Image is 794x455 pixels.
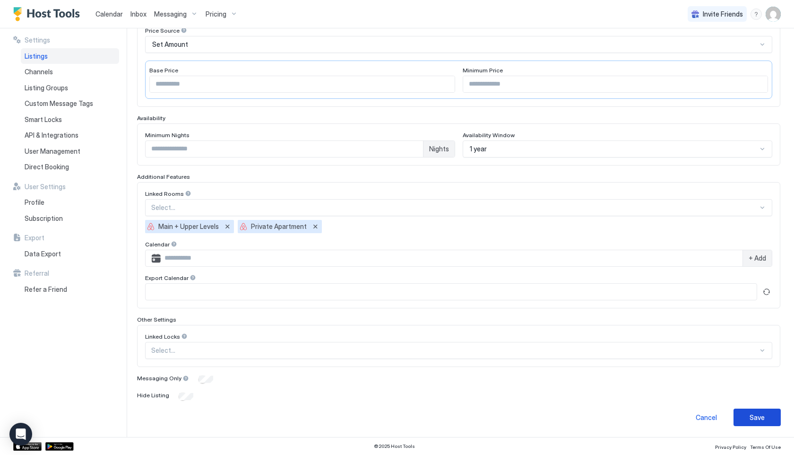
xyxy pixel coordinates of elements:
div: menu [751,9,762,20]
a: Channels [21,64,119,80]
span: Smart Locks [25,115,62,124]
a: App Store [13,442,42,451]
span: Export Calendar [145,274,189,281]
span: Availability Window [463,131,515,139]
input: Input Field [463,76,768,92]
span: Messaging Only [137,375,181,382]
input: Input Field [161,250,742,266]
span: Base Price [149,67,178,74]
span: Price Source [145,27,180,34]
span: Other Settings [137,316,176,323]
a: Refer a Friend [21,281,119,297]
span: Set Amount [152,40,188,49]
span: 1 year [470,145,487,153]
div: Open Intercom Messenger [9,423,32,446]
div: User profile [766,7,781,22]
span: Listings [25,52,48,61]
div: Cancel [696,412,717,422]
span: Custom Message Tags [25,99,93,108]
div: Save [750,412,765,422]
span: Private Apartment [251,222,307,231]
button: Refresh [761,286,772,297]
span: User Management [25,147,80,156]
span: Minimum Price [463,67,503,74]
a: Custom Message Tags [21,96,119,112]
input: Input Field [150,76,455,92]
span: Messaging [154,10,187,18]
span: Calendar [145,241,170,248]
a: Terms Of Use [750,441,781,451]
a: Calendar [95,9,123,19]
span: Calendar [95,10,123,18]
span: Export [25,234,44,242]
span: User Settings [25,183,66,191]
span: Channels [25,68,53,76]
button: Cancel [682,409,730,426]
a: Smart Locks [21,112,119,128]
span: Settings [25,36,50,44]
span: Hide Listing [137,392,169,399]
a: Listing Groups [21,80,119,96]
span: Nights [429,145,449,153]
button: Remove [223,222,232,231]
a: Listings [21,48,119,64]
input: Input Field [146,141,423,157]
a: Inbox [130,9,147,19]
span: Listing Groups [25,84,68,92]
button: Save [734,409,781,426]
span: © 2025 Host Tools [374,443,415,449]
a: User Management [21,143,119,159]
span: Privacy Policy [715,444,746,450]
span: Referral [25,269,49,278]
span: Linked Locks [145,333,180,340]
span: Data Export [25,250,61,258]
span: Pricing [206,10,226,18]
button: Remove [311,222,320,231]
a: Direct Booking [21,159,119,175]
a: Data Export [21,246,119,262]
span: Direct Booking [25,163,69,171]
span: API & Integrations [25,131,78,140]
span: Additional Features [137,173,190,180]
a: Google Play Store [45,442,74,451]
span: Subscription [25,214,63,223]
span: Terms Of Use [750,444,781,450]
span: Main + Upper Levels [158,222,219,231]
span: Invite Friends [703,10,743,18]
span: Availability [137,114,165,122]
a: Profile [21,194,119,210]
input: Input Field [146,284,757,300]
a: Subscription [21,210,119,227]
span: + Add [749,254,766,262]
a: API & Integrations [21,127,119,143]
span: Refer a Friend [25,285,67,294]
span: Linked Rooms [145,190,184,197]
span: Minimum Nights [145,131,190,139]
span: Inbox [130,10,147,18]
a: Privacy Policy [715,441,746,451]
span: Profile [25,198,44,207]
a: Host Tools Logo [13,7,84,21]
